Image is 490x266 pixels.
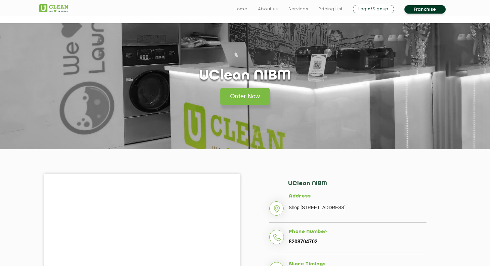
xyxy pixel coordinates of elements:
a: Login/Signup [353,5,394,13]
h5: Phone Number [289,229,426,235]
a: Franchise [404,5,446,14]
a: Order Now [220,88,270,105]
h1: UClean NIBM [199,68,291,84]
a: Home [234,5,248,13]
a: About us [258,5,278,13]
p: Shop [STREET_ADDRESS] [289,203,426,212]
h2: UClean NIBM [288,180,426,194]
h5: Address [289,194,426,199]
img: UClean Laundry and Dry Cleaning [39,4,68,12]
a: Services [288,5,308,13]
a: Pricing List [319,5,343,13]
a: 8208704702 [289,239,318,245]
